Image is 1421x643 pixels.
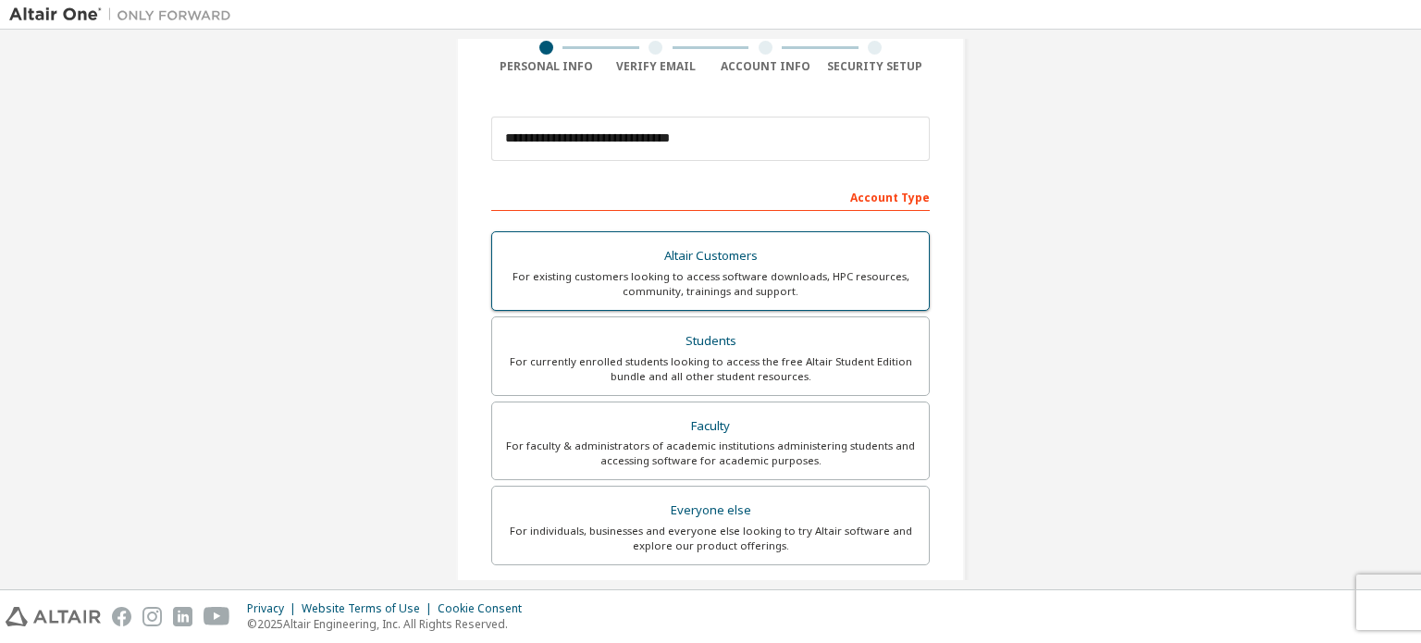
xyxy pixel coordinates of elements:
div: Privacy [247,601,302,616]
div: Account Type [491,181,930,211]
div: Faculty [503,414,918,439]
div: Website Terms of Use [302,601,438,616]
div: For faculty & administrators of academic institutions administering students and accessing softwa... [503,439,918,468]
img: youtube.svg [204,607,230,626]
div: Account Info [710,59,821,74]
p: © 2025 Altair Engineering, Inc. All Rights Reserved. [247,616,533,632]
div: Cookie Consent [438,601,533,616]
img: altair_logo.svg [6,607,101,626]
img: Altair One [9,6,241,24]
div: Everyone else [503,498,918,524]
div: Verify Email [601,59,711,74]
div: Personal Info [491,59,601,74]
img: instagram.svg [142,607,162,626]
div: Altair Customers [503,243,918,269]
div: For individuals, businesses and everyone else looking to try Altair software and explore our prod... [503,524,918,553]
div: For existing customers looking to access software downloads, HPC resources, community, trainings ... [503,269,918,299]
img: facebook.svg [112,607,131,626]
img: linkedin.svg [173,607,192,626]
div: For currently enrolled students looking to access the free Altair Student Edition bundle and all ... [503,354,918,384]
div: Students [503,328,918,354]
div: Security Setup [821,59,931,74]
